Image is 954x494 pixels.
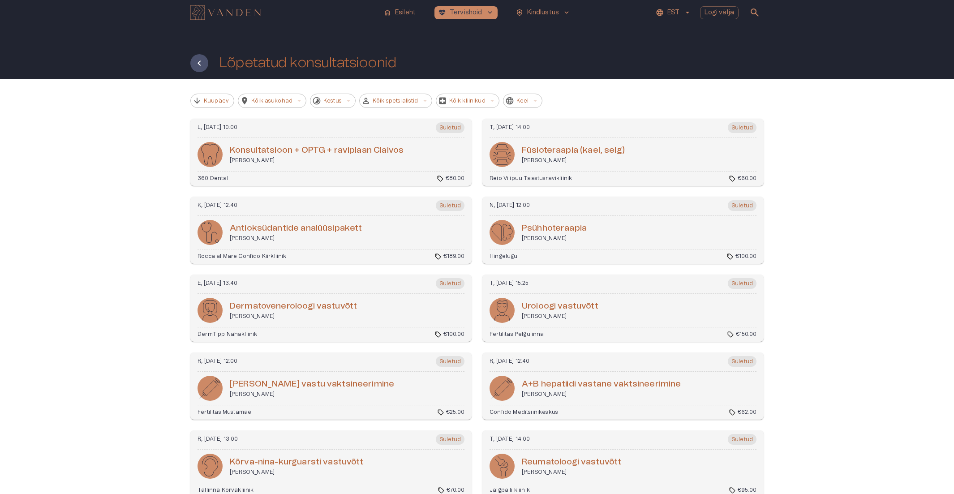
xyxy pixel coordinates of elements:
span: Keel [511,95,534,106]
p: [PERSON_NAME] [230,391,394,398]
button: homeEsileht [380,6,420,19]
span: Suletud [728,200,756,211]
p: L, [DATE] 10:00 [198,124,238,131]
p: Tallinna Kõrvakliinik [198,486,254,494]
p: Rocca al Mare Confido Kiirkliinik [198,253,287,260]
h6: [PERSON_NAME] vastu vak­tsi­neer­im­ine [230,378,394,391]
span: Suletud [728,122,756,133]
p: [PERSON_NAME] [522,235,587,242]
div: Keel [503,94,543,108]
h6: An­tiok­sü­dan­tide analüüsi­pakett [230,223,362,235]
p: Esileht [395,8,416,17]
a: Navigate to booking details [482,275,764,342]
p: €25.00 [446,408,464,416]
span: sell [438,487,445,494]
h6: Kon­sul­tat­sioon + OPTG + raviplaan Claivos [230,145,404,157]
button: Tagasi [190,54,208,72]
p: N, [DATE] 12:00 [490,202,530,209]
span: Kuupäev [199,95,234,106]
p: T, [DATE] 14:00 [490,435,530,443]
p: R, [DATE] 12:40 [490,357,530,365]
p: Tervishoid [450,8,482,17]
h6: Fü­sioter­aapia (kael, selg) [522,145,625,157]
span: health_and_safety [516,9,524,17]
p: Fertilitas Mustamäe [198,408,251,416]
p: €100.00 [735,253,756,260]
span: Suletud [728,434,756,445]
iframe: Help widget launcher [884,453,954,478]
button: Logi välja [700,6,739,19]
p: [PERSON_NAME] [522,157,625,164]
p: [PERSON_NAME] [522,391,681,398]
span: sell [729,487,736,494]
p: E, [DATE] 13:40 [198,279,238,287]
span: sell [437,409,444,416]
p: EST [667,8,679,17]
span: search [749,7,760,18]
p: €150.00 [736,331,756,338]
div: Kõik kliinikud [436,94,499,108]
button: EST [654,6,692,19]
span: Suletud [436,434,464,445]
p: €70.00 [447,486,464,494]
p: Logi välja [705,8,735,17]
p: Hingelugu [490,253,518,260]
p: K, [DATE] 12:40 [198,202,238,209]
span: keyboard_arrow_down [486,9,494,17]
p: R, [DATE] 13:00 [198,435,238,443]
h6: A+B he­pati­i­di vas­tane vak­tsi­neer­im­ine [522,378,681,391]
span: Suletud [436,356,464,367]
button: open search modal [746,4,764,21]
span: home [383,9,391,17]
button: ecg_heartTervishoidkeyboard_arrow_down [434,6,498,19]
span: Suletud [728,278,756,289]
button: health_and_safetyKindlustuskeyboard_arrow_down [512,6,575,19]
a: Navigate to booking details [482,352,764,420]
span: Suletud [728,356,756,367]
p: Fertilitas Pelgulinna [490,331,544,338]
p: T, [DATE] 14:00 [490,124,530,131]
p: €80.00 [446,175,464,182]
div: Kõik asukohad [238,94,306,108]
p: [PERSON_NAME] [230,313,357,320]
span: Kõik spetsialistid [368,95,423,106]
h1: Lõpetatud konsultatsioonid [219,55,396,71]
p: €100.00 [443,331,464,338]
p: [PERSON_NAME] [522,468,621,476]
p: €60.00 [738,175,756,182]
div: Kõik spetsialistid [359,94,432,108]
a: Navigate to homepage [190,6,376,19]
a: Navigate to booking details [190,352,472,420]
p: T, [DATE] 15:25 [490,279,529,287]
img: Vanden logo [190,5,261,20]
h6: Uroloogi vastuvõtt [522,301,598,313]
span: Suletud [436,278,464,289]
span: Suletud [436,200,464,211]
a: Navigate to booking details [482,197,764,264]
p: €62.00 [738,408,756,416]
span: sell [729,409,736,416]
h6: Psüh­hoter­aapia [522,223,587,235]
span: sell [727,331,734,338]
p: Confido Meditsiinikeskus [490,408,558,416]
p: Kindlustus [527,8,559,17]
p: [PERSON_NAME] [522,313,598,320]
span: Kestus [318,95,347,106]
span: sell [434,253,442,260]
p: [PERSON_NAME] [230,157,404,164]
p: DermTipp Nahakliinik [198,331,257,338]
span: keyboard_arrow_down [563,9,571,17]
p: Reio Vilipuu Taastusravikliinik [490,175,572,182]
span: sell [729,175,736,182]
a: Navigate to booking details [482,119,764,186]
div: Kestus [310,94,356,108]
p: 360 Dental [198,175,228,182]
p: [PERSON_NAME] [230,235,362,242]
p: [PERSON_NAME] [230,468,364,476]
h6: Der­ma­toven­eroloo­gi vas­tu­võtt [230,301,357,313]
span: ecg_heart [438,9,446,17]
span: sell [434,331,442,338]
p: R, [DATE] 12:00 [198,357,238,365]
a: Navigate to booking details [190,119,472,186]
